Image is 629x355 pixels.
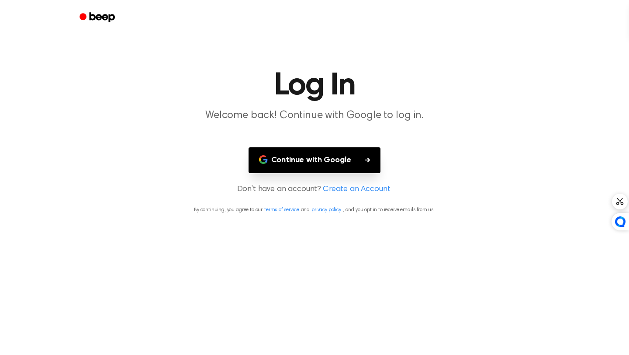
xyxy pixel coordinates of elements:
p: By continuing, you agree to our and , and you opt in to receive emails from us. [10,206,619,214]
a: terms of service [264,207,299,212]
a: Beep [73,9,123,26]
p: Don’t have an account? [10,184,619,195]
button: Continue with Google [249,147,381,173]
a: Create an Account [323,184,390,195]
h1: Log In [91,70,538,101]
p: Welcome back! Continue with Google to log in. [147,108,482,123]
a: privacy policy [311,207,341,212]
